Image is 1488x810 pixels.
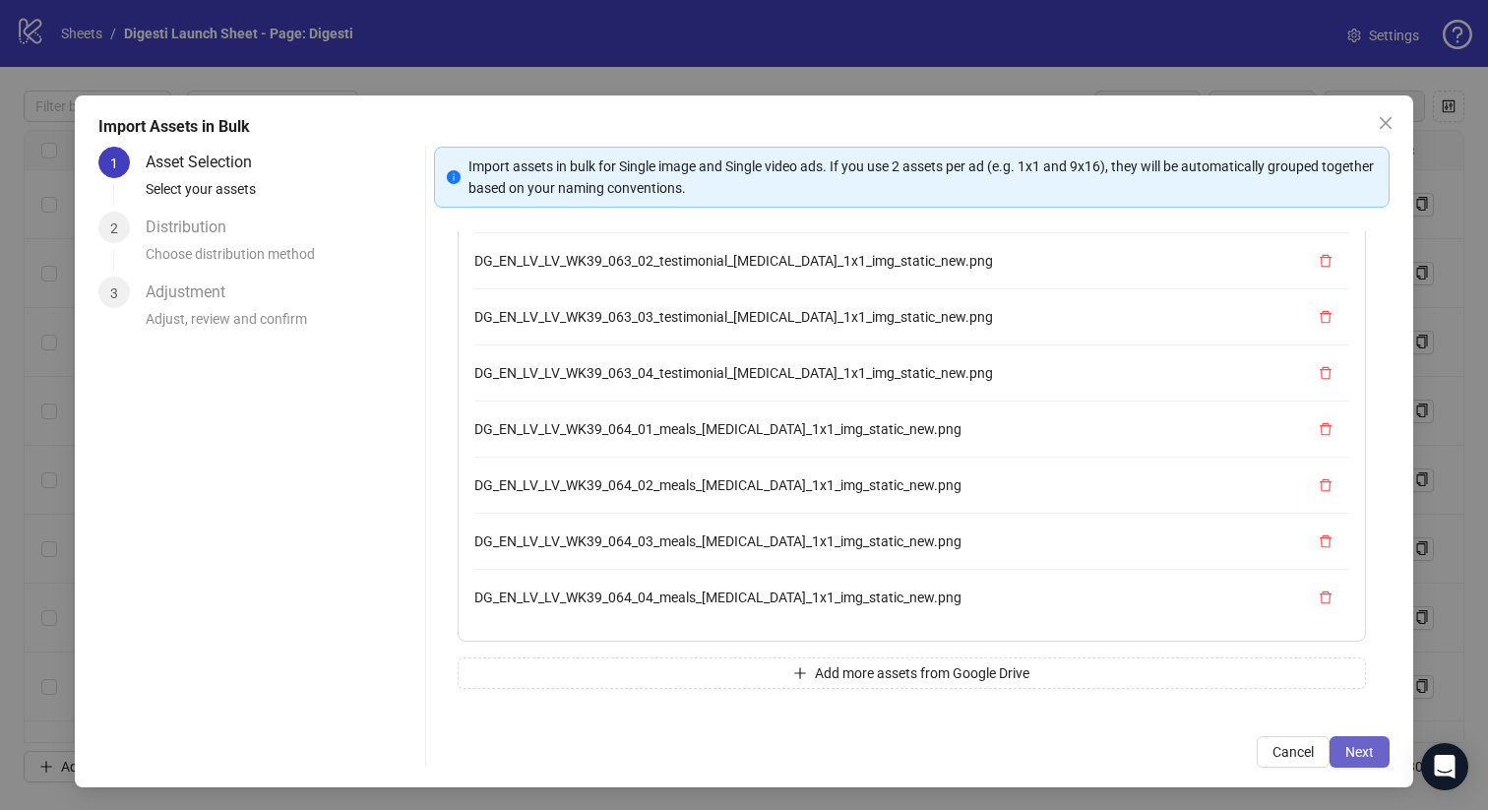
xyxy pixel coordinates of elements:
div: Import assets in bulk for Single image and Single video ads. If you use 2 assets per ad (e.g. 1x1... [468,156,1378,199]
span: delete [1319,422,1333,436]
span: 1 [110,156,118,171]
span: Add more assets from Google Drive [815,665,1029,681]
span: plus [793,666,807,680]
div: Adjust, review and confirm [146,308,417,342]
span: DG_EN_LV_LV_WK39_063_03_testimonial_[MEDICAL_DATA]_1x1_img_static_new.png [474,309,993,325]
span: delete [1319,534,1333,548]
span: delete [1319,254,1333,268]
div: Open Intercom Messenger [1421,743,1468,790]
div: Asset Selection [146,147,268,178]
span: DG_EN_LV_LV_WK39_064_02_meals_[MEDICAL_DATA]_1x1_img_static_new.png [474,477,961,493]
div: Import Assets in Bulk [98,115,1391,139]
span: delete [1319,366,1333,380]
span: Cancel [1272,744,1314,760]
button: Next [1330,736,1390,768]
span: 3 [110,285,118,301]
button: Cancel [1257,736,1330,768]
span: DG_EN_LV_LV_WK39_064_04_meals_[MEDICAL_DATA]_1x1_img_static_new.png [474,590,961,605]
span: DG_EN_LV_LV_WK39_063_04_testimonial_[MEDICAL_DATA]_1x1_img_static_new.png [474,365,993,381]
button: Close [1370,107,1401,139]
span: delete [1319,310,1333,324]
span: close [1378,115,1394,131]
span: delete [1319,591,1333,604]
span: delete [1319,478,1333,492]
div: Adjustment [146,277,241,308]
span: Next [1345,744,1374,760]
span: info-circle [447,170,461,184]
div: Select your assets [146,178,417,212]
div: Choose distribution method [146,243,417,277]
span: DG_EN_LV_LV_WK39_063_02_testimonial_[MEDICAL_DATA]_1x1_img_static_new.png [474,253,993,269]
span: 2 [110,220,118,236]
span: DG_EN_LV_LV_WK39_064_03_meals_[MEDICAL_DATA]_1x1_img_static_new.png [474,533,961,549]
div: Distribution [146,212,242,243]
button: Add more assets from Google Drive [458,657,1367,689]
span: DG_EN_LV_LV_WK39_064_01_meals_[MEDICAL_DATA]_1x1_img_static_new.png [474,421,961,437]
